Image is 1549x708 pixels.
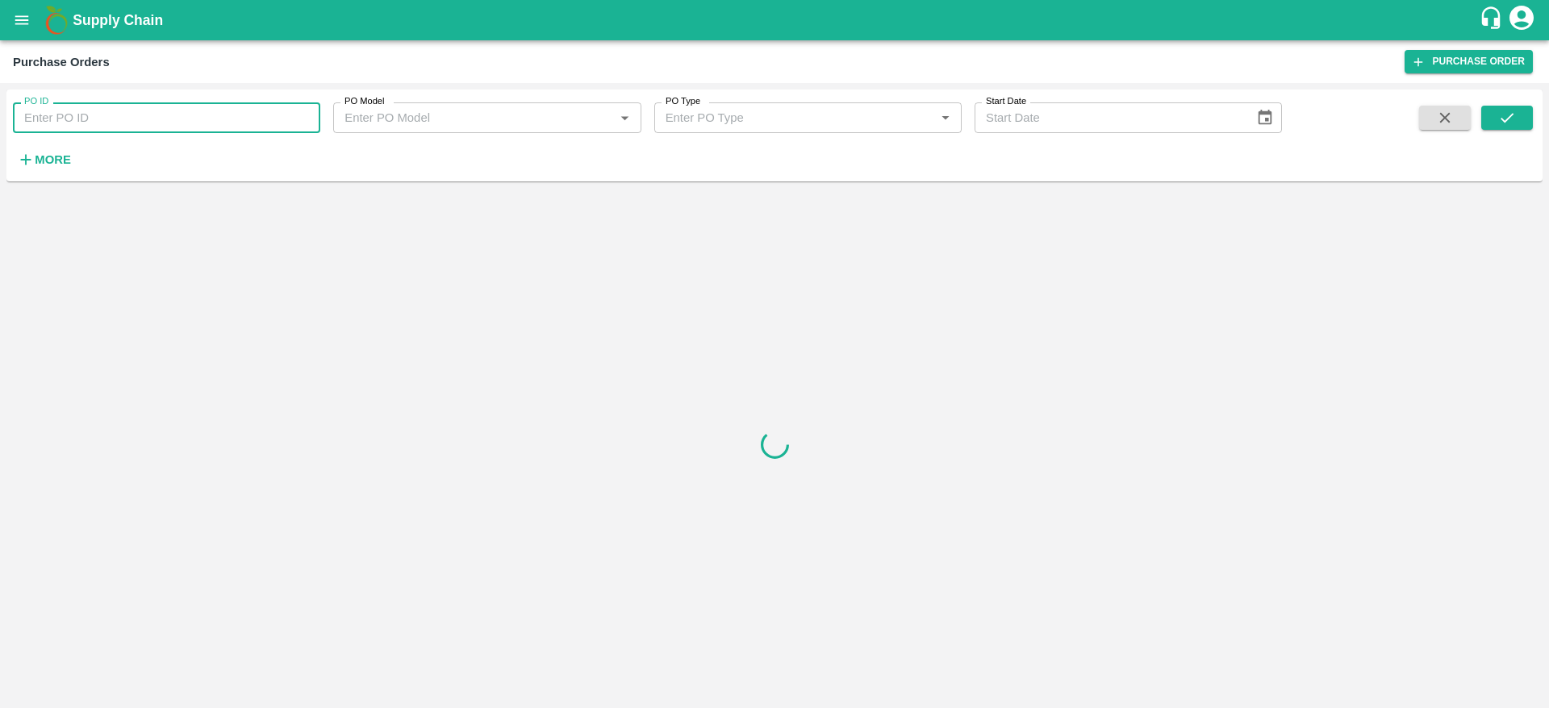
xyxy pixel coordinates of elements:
[614,107,635,128] button: Open
[40,4,73,36] img: logo
[13,52,110,73] div: Purchase Orders
[659,107,930,128] input: Enter PO Type
[3,2,40,39] button: open drawer
[935,107,956,128] button: Open
[666,95,700,108] label: PO Type
[24,95,48,108] label: PO ID
[344,95,385,108] label: PO Model
[986,95,1026,108] label: Start Date
[73,9,1479,31] a: Supply Chain
[1507,3,1536,37] div: account of current user
[1405,50,1533,73] a: Purchase Order
[338,107,609,128] input: Enter PO Model
[73,12,163,28] b: Supply Chain
[35,153,71,166] strong: More
[13,146,75,173] button: More
[1479,6,1507,35] div: customer-support
[1250,102,1280,133] button: Choose date
[975,102,1243,133] input: Start Date
[13,102,320,133] input: Enter PO ID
